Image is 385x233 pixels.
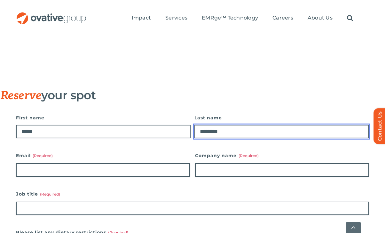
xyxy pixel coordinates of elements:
span: EMRge™ Technology [202,15,258,21]
span: (Required) [33,153,53,158]
a: EMRge™ Technology [202,15,258,22]
label: First name [16,113,191,122]
span: (Required) [239,153,259,158]
span: About Us [308,15,333,21]
a: About Us [308,15,333,22]
span: Reserve [1,89,41,103]
nav: Menu [132,8,353,28]
span: (Required) [40,192,60,197]
a: Search [347,15,353,22]
span: Impact [132,15,151,21]
label: Company name [195,151,369,160]
a: Impact [132,15,151,22]
span: Careers [272,15,293,21]
a: Services [165,15,187,22]
h3: your spot [1,89,352,102]
label: Email [16,151,190,160]
label: Last name [194,113,369,122]
span: Services [165,15,187,21]
label: Job title [16,189,369,198]
a: OG_Full_horizontal_RGB [16,12,87,18]
a: Careers [272,15,293,22]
